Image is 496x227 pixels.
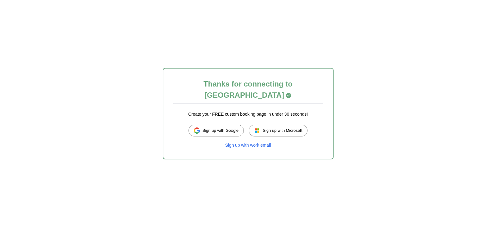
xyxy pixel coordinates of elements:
[254,127,260,134] img: microsoft-logo.7cf64d5f.svg
[225,143,271,148] a: Sign up with work email
[249,125,307,136] button: Sign up with Microsoft
[173,111,323,117] p: Create your FREE custom booking page in under 30 seconds!
[189,125,244,136] button: Sign up with Google
[173,78,323,101] h1: Thanks for connecting to [GEOGRAPHIC_DATA]
[194,127,200,134] img: google-logo.6d399ca0.svg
